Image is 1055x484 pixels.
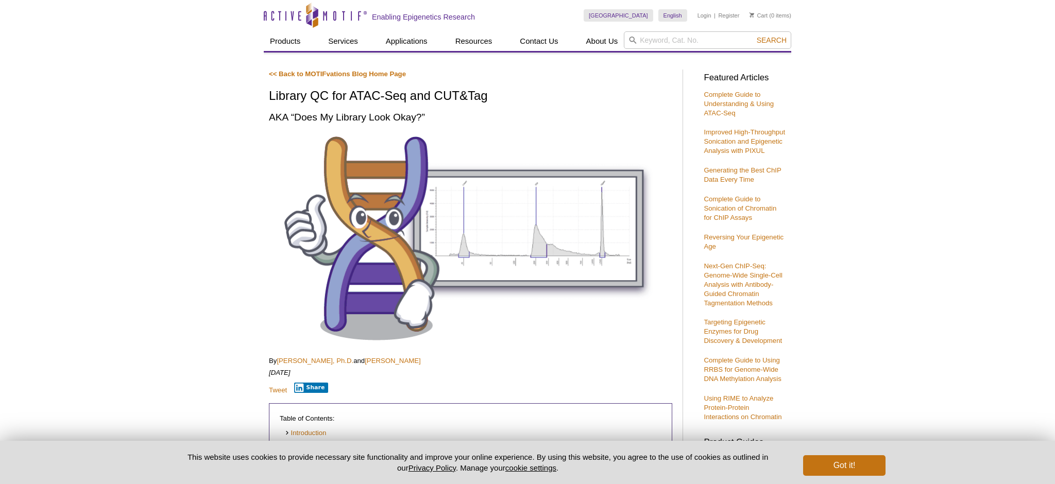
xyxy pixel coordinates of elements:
[580,31,624,51] a: About Us
[269,386,287,394] a: Tweet
[704,356,781,383] a: Complete Guide to Using RRBS for Genome-Wide DNA Methylation Analysis
[294,383,329,393] button: Share
[704,318,782,344] a: Targeting Epigenetic Enzymes for Drug Discovery & Development
[505,463,556,472] button: cookie settings
[704,128,785,154] a: Improved High-Throughput Sonication and Epigenetic Analysis with PIXUL
[704,74,786,82] h3: Featured Articles
[269,110,672,124] h2: AKA “Does My Library Look Okay?”
[269,369,291,376] em: [DATE]
[322,31,364,51] a: Services
[718,12,739,19] a: Register
[714,9,716,22] li: |
[750,12,754,18] img: Your Cart
[280,414,661,423] p: Table of Contents:
[380,31,434,51] a: Applications
[264,31,307,51] a: Products
[285,428,326,438] a: Introduction
[269,132,672,344] img: Library QC for ATAC-Seq and CUT&Tag
[757,36,787,44] span: Search
[372,12,475,22] h2: Enabling Epigenetics Research
[697,12,711,19] a: Login
[277,357,353,365] a: [PERSON_NAME], Ph.D.
[365,357,420,365] a: [PERSON_NAME]
[624,31,791,49] input: Keyword, Cat. No.
[269,89,672,104] h1: Library QC for ATAC-Seq and CUT&Tag
[704,432,786,447] h3: Product Guides
[269,70,406,78] a: << Back to MOTIFvations Blog Home Page
[704,166,781,183] a: Generating the Best ChIP Data Every Time
[704,91,774,117] a: Complete Guide to Understanding & Using ATAC-Seq
[704,394,781,421] a: Using RIME to Analyze Protein-Protein Interactions on Chromatin
[449,31,499,51] a: Resources
[269,356,672,366] p: By and
[754,36,790,45] button: Search
[658,9,687,22] a: English
[750,9,791,22] li: (0 items)
[704,195,776,221] a: Complete Guide to Sonication of Chromatin for ChIP Assays
[704,233,784,250] a: Reversing Your Epigenetic Age
[750,12,768,19] a: Cart
[803,455,886,476] button: Got it!
[584,9,653,22] a: [GEOGRAPHIC_DATA]
[514,31,564,51] a: Contact Us
[704,262,782,307] a: Next-Gen ChIP-Seq: Genome-Wide Single-Cell Analysis with Antibody-Guided Chromatin Tagmentation M...
[169,452,786,473] p: This website uses cookies to provide necessary site functionality and improve your online experie...
[409,463,456,472] a: Privacy Policy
